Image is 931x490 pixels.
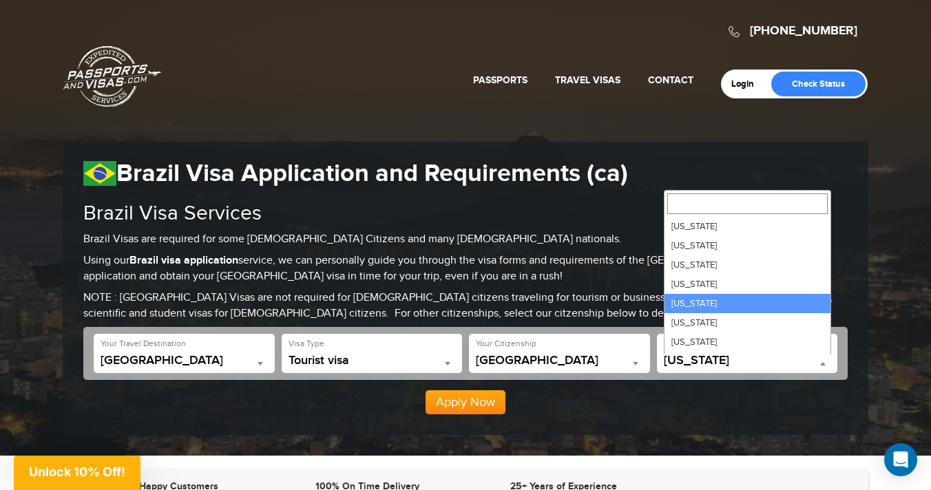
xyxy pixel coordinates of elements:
a: Login [731,78,764,89]
span: Tourist visa [289,354,456,373]
label: Your Citizenship [476,338,536,350]
p: Brazil Visas are required for some [DEMOGRAPHIC_DATA] Citizens and many [DEMOGRAPHIC_DATA] nation... [83,232,848,248]
span: California [664,354,831,373]
span: United States [476,354,643,367]
li: [US_STATE] [665,217,830,236]
p: Using our service, we can personally guide you through the visa forms and requirements of the [GE... [83,253,848,285]
a: Check Status [771,72,866,96]
div: Unlock 10% Off! [14,456,140,490]
div: Open Intercom Messenger [884,443,917,476]
span: Tourist visa [289,354,456,367]
span: Brazil [101,354,268,367]
li: [US_STATE] [665,236,830,255]
a: [PHONE_NUMBER] [750,23,857,39]
h1: Brazil Visa Application and Requirements (ca) [83,159,848,189]
li: [US_STATE] [665,275,830,294]
p: NOTE : [GEOGRAPHIC_DATA] Visas are not required for [DEMOGRAPHIC_DATA] citizens traveling for tou... [83,290,848,322]
li: [US_STATE] [665,313,830,332]
span: California [664,354,831,367]
strong: Brazil visa application [129,254,238,267]
input: Search [667,193,828,214]
li: [US_STATE] [665,294,830,313]
li: [US_STATE] [665,332,830,352]
h2: Brazil Visa Services [83,202,848,225]
label: Visa Type [289,338,324,350]
span: Brazil [101,354,268,373]
li: [US_STATE] [665,255,830,275]
span: United States [476,354,643,373]
span: Unlock 10% Off! [29,465,125,479]
a: Travel Visas [555,74,620,86]
button: Apply Now [426,390,505,415]
a: Passports & [DOMAIN_NAME] [63,45,161,107]
label: Your Travel Destination [101,338,186,350]
a: Contact [648,74,693,86]
a: Passports [473,74,527,86]
li: [US_STATE] [665,352,830,371]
